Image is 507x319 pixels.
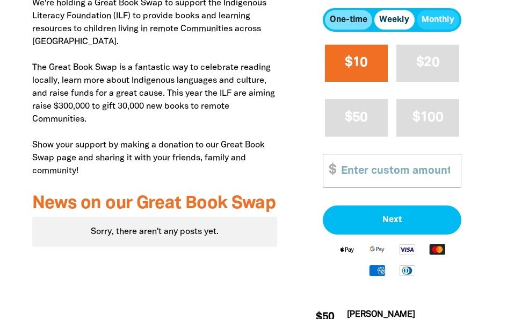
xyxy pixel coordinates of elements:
span: Weekly [379,13,409,26]
div: Donation frequency [323,8,461,32]
em: [PERSON_NAME] [347,311,415,318]
input: Enter custom amount [334,154,461,187]
img: Apple Pay logo [332,243,362,256]
span: $10 [345,56,368,69]
button: Monthly [417,10,459,30]
button: Pay with Credit Card [323,205,461,235]
button: One-time [325,10,372,30]
div: Available payment methods [323,235,461,285]
h3: News on our Great Book Swap [32,194,277,213]
div: Paginated content [32,217,277,247]
button: $50 [325,99,388,136]
button: $10 [325,45,388,82]
button: Weekly [374,10,414,30]
img: Google Pay logo [362,243,392,256]
span: $100 [412,111,443,124]
span: One-time [330,13,367,26]
div: Sorry, there aren't any posts yet. [32,217,277,247]
span: Monthly [422,13,454,26]
button: $100 [396,99,459,136]
img: Visa logo [392,243,422,256]
span: Next [335,216,450,224]
span: $50 [345,111,368,124]
img: Diners Club logo [392,264,422,277]
button: $20 [396,45,459,82]
span: $ [323,154,336,187]
span: $20 [416,56,439,69]
img: American Express logo [362,264,392,277]
img: Mastercard logo [422,243,452,256]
